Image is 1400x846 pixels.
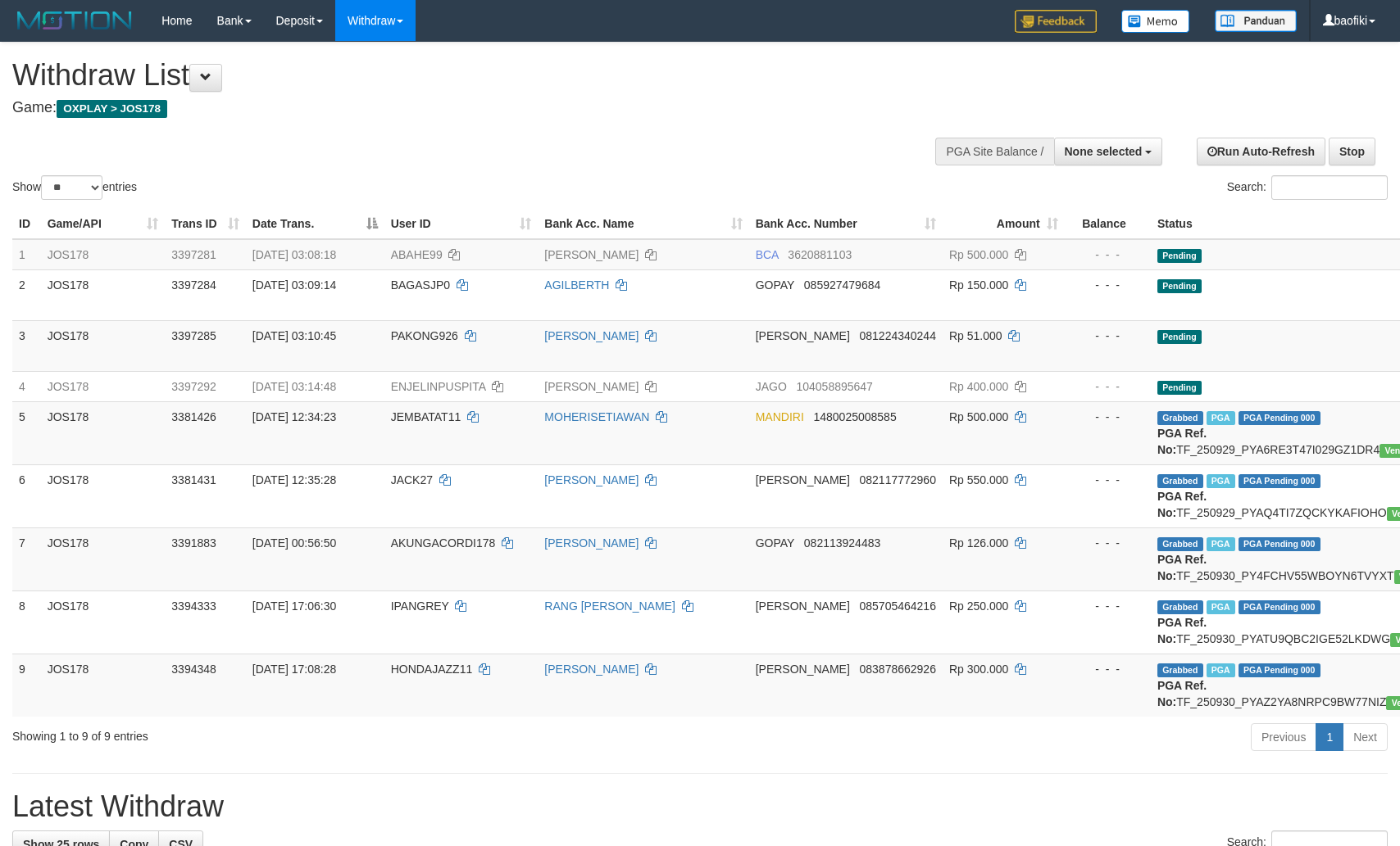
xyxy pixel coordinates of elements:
a: Stop [1329,138,1375,165]
a: [PERSON_NAME] [544,663,639,676]
span: PGA Pending [1239,537,1320,551]
span: Rp 500.000 [949,248,1008,261]
span: [DATE] 03:10:45 [252,329,336,342]
a: [PERSON_NAME] [544,536,639,550]
span: 3381431 [171,473,216,486]
span: 3381426 [171,410,216,423]
a: Run Auto-Refresh [1197,138,1325,165]
b: PGA Ref. No: [1157,427,1207,456]
div: - - - [1071,472,1144,488]
a: AGILBERTH [544,278,609,292]
span: Copy 085927479684 to clipboard [804,278,880,292]
span: BAGASJP0 [391,278,450,292]
span: Grabbed [1157,600,1203,614]
td: JOS178 [41,320,166,371]
th: Date Trans.: activate to sort column descending [246,209,384,239]
span: Copy 083878662926 to clipboard [859,663,935,676]
span: GOPAY [756,278,794,292]
select: Showentries [41,175,102,200]
span: [DATE] 17:06:30 [252,599,336,613]
span: Copy 082113924483 to clipboard [804,536,880,550]
span: [PERSON_NAME] [756,329,850,342]
span: PAKONG926 [391,329,458,342]
span: [PERSON_NAME] [756,473,850,486]
td: 3 [12,320,41,371]
td: JOS178 [41,239,166,270]
th: Trans ID: activate to sort column ascending [165,209,246,239]
h1: Withdraw List [12,59,917,92]
th: Bank Acc. Name: activate to sort column ascending [538,209,748,239]
td: 2 [12,269,41,320]
span: Rp 400.000 [949,380,1008,393]
span: Pending [1157,249,1202,263]
span: Marked by baohafiz [1207,411,1235,425]
td: 4 [12,371,41,401]
span: Rp 500.000 [949,410,1008,423]
span: Rp 550.000 [949,473,1008,486]
th: ID [12,209,41,239]
span: [DATE] 17:08:28 [252,663,336,676]
span: Grabbed [1157,537,1203,551]
span: 3397292 [171,380,216,393]
a: [PERSON_NAME] [544,473,639,486]
span: 3391883 [171,536,216,550]
span: Pending [1157,381,1202,395]
a: MOHERISETIAWAN [544,410,649,423]
img: Feedback.jpg [1015,10,1097,33]
span: JACK27 [391,473,433,486]
span: PGA Pending [1239,411,1320,425]
span: Copy 082117772960 to clipboard [859,473,935,486]
span: None selected [1065,145,1143,158]
td: 5 [12,401,41,464]
b: PGA Ref. No: [1157,616,1207,645]
span: OXPLAY > JOS178 [57,100,167,118]
span: Grabbed [1157,411,1203,425]
span: Copy 085705464216 to clipboard [859,599,935,613]
a: RANG [PERSON_NAME] [544,599,675,613]
span: Pending [1157,279,1202,293]
b: PGA Ref. No: [1157,679,1207,708]
th: User ID: activate to sort column ascending [384,209,539,239]
span: Marked by baohafiz [1207,474,1235,488]
th: Bank Acc. Number: activate to sort column ascending [749,209,943,239]
span: Grabbed [1157,663,1203,677]
td: JOS178 [41,464,166,527]
span: Copy 1480025008585 to clipboard [813,410,896,423]
input: Search: [1271,175,1388,200]
div: Showing 1 to 9 of 9 entries [12,722,571,744]
span: 3397285 [171,329,216,342]
span: IPANGREY [391,599,449,613]
div: - - - [1071,661,1144,677]
div: - - - [1071,535,1144,551]
span: Pending [1157,330,1202,344]
span: Marked by baohafiz [1207,600,1235,614]
td: JOS178 [41,527,166,590]
span: Rp 51.000 [949,329,1002,342]
div: - - - [1071,328,1144,344]
span: Copy 104058895647 to clipboard [796,380,872,393]
a: Next [1343,723,1388,751]
span: Copy 081224340244 to clipboard [859,329,935,342]
span: 3394333 [171,599,216,613]
img: panduan.png [1215,10,1297,32]
span: 3397281 [171,248,216,261]
div: PGA Site Balance / [935,138,1053,165]
span: GOPAY [756,536,794,550]
a: 1 [1316,723,1343,751]
img: MOTION_logo.png [12,8,137,33]
div: - - - [1071,378,1144,395]
span: ENJELINPUSPITA [391,380,486,393]
span: [DATE] 12:34:23 [252,410,336,423]
td: 1 [12,239,41,270]
img: Button%20Memo.svg [1121,10,1190,33]
label: Show entries [12,175,137,200]
td: 8 [12,590,41,654]
span: MANDIRI [756,410,804,423]
a: [PERSON_NAME] [544,380,639,393]
span: HONDAJAZZ11 [391,663,473,676]
label: Search: [1227,175,1388,200]
span: 3397284 [171,278,216,292]
div: - - - [1071,409,1144,425]
div: - - - [1071,247,1144,263]
td: 9 [12,654,41,717]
